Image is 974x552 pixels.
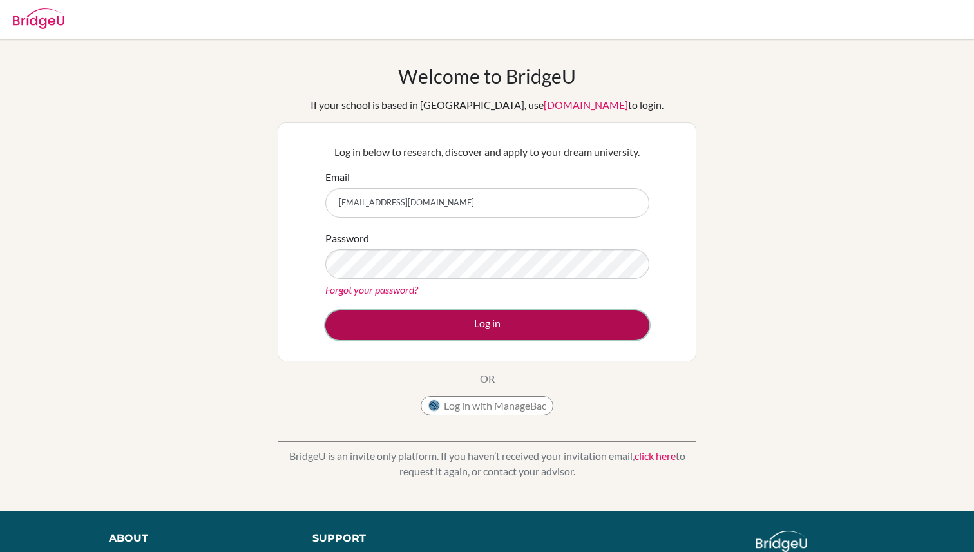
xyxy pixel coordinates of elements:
p: Log in below to research, discover and apply to your dream university. [325,144,649,160]
div: If your school is based in [GEOGRAPHIC_DATA], use to login. [310,97,664,113]
div: About [109,531,283,546]
a: Forgot your password? [325,283,418,296]
img: Bridge-U [13,8,64,29]
a: click here [635,450,676,462]
button: Log in with ManageBac [421,396,553,415]
label: Password [325,231,369,246]
div: Support [312,531,473,546]
a: [DOMAIN_NAME] [544,99,628,111]
p: OR [480,371,495,386]
p: BridgeU is an invite only platform. If you haven’t received your invitation email, to request it ... [278,448,696,479]
label: Email [325,169,350,185]
img: logo_white@2x-f4f0deed5e89b7ecb1c2cc34c3e3d731f90f0f143d5ea2071677605dd97b5244.png [756,531,808,552]
button: Log in [325,310,649,340]
h1: Welcome to BridgeU [398,64,576,88]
